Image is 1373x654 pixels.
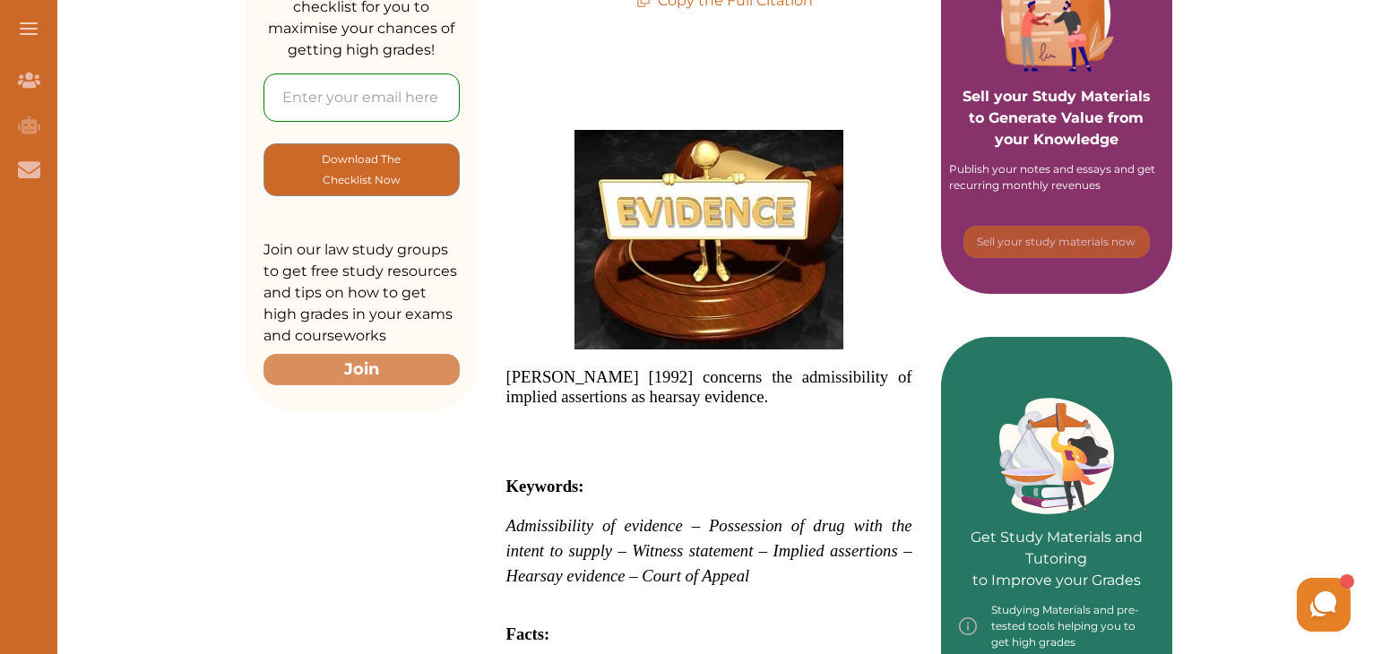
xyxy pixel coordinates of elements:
button: Join [263,354,460,385]
img: Green card image [999,398,1114,514]
span: Admissibility of evidence – Possession of drug with the intent to supply – Witness statement – Im... [506,516,912,585]
p: Download The Checklist Now [300,149,423,191]
button: [object Object] [963,226,1150,258]
p: Join our law study groups to get free study resources and tips on how to get high grades in your ... [263,239,460,347]
strong: Facts: [506,624,550,643]
button: [object Object] [263,143,460,196]
div: Publish your notes and essays and get recurring monthly revenues [949,161,1164,194]
span: [PERSON_NAME] [1992] concerns the admissibility of implied assertions as hearsay evidence. [506,367,912,406]
img: Evidence-Law-feature-300x245.jpg [574,130,843,349]
p: Get Study Materials and Tutoring to Improve your Grades [959,477,1155,591]
p: Sell your study materials now [977,234,1136,250]
iframe: HelpCrunch [943,573,1355,636]
strong: Keywords: [506,477,584,495]
p: Sell your Study Materials to Generate Value from your Knowledge [959,36,1155,151]
input: Enter your email here [263,73,460,122]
